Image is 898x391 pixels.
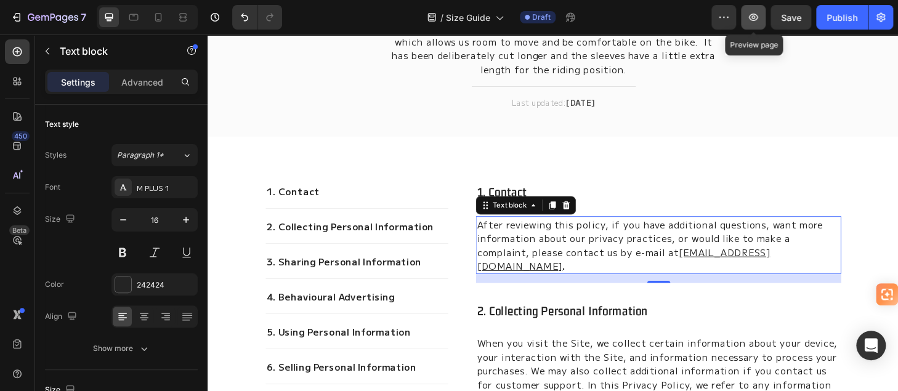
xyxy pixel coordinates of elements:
[63,272,256,287] p: 4. Behavioural Advertising
[63,310,256,324] p: 5. Using Personal Information
[45,182,60,193] div: Font
[117,150,164,161] span: Paragraph 1*
[45,150,67,161] div: Styles
[195,67,544,79] p: Last updated:
[63,159,256,174] p: 1. Contact
[12,131,30,141] div: 450
[63,235,256,249] p: 3. Sharing Personal Information
[302,177,343,188] div: Text block
[208,34,898,391] iframe: Design area
[137,182,195,193] div: M PLUS 1
[286,194,678,256] div: Rich Text Editor. Editing area: main
[137,280,195,291] div: 242424
[446,11,490,24] span: Size Guide
[45,279,64,290] div: Color
[9,225,30,235] div: Beta
[288,286,676,305] p: 2. collecting personal information
[63,347,256,362] p: 6. Selling Personal Information
[45,119,79,130] div: Text style
[856,331,886,360] div: Open Intercom Messenger
[45,308,79,325] div: Align
[45,211,78,228] div: Size
[379,240,383,254] strong: .
[61,76,95,89] p: Settings
[383,67,414,78] strong: [DATE]
[288,225,602,254] a: [EMAIL_ADDRESS][DOMAIN_NAME]
[121,76,163,89] p: Advanced
[532,12,551,23] span: Draft
[93,342,150,355] div: Show more
[771,5,811,30] button: Save
[111,144,198,166] button: Paragraph 1*
[288,159,676,178] p: 1. contact
[81,10,86,25] p: 7
[232,5,282,30] div: Undo/Redo
[816,5,868,30] button: Publish
[60,44,164,58] p: Text block
[45,337,198,360] button: Show more
[63,197,256,212] p: 2. Collecting Personal Information
[5,5,92,30] button: 7
[781,12,801,23] span: Save
[440,11,443,24] span: /
[288,195,676,254] p: After reviewing this policy, if you have additional questions, want more information about our pr...
[827,11,857,24] div: Publish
